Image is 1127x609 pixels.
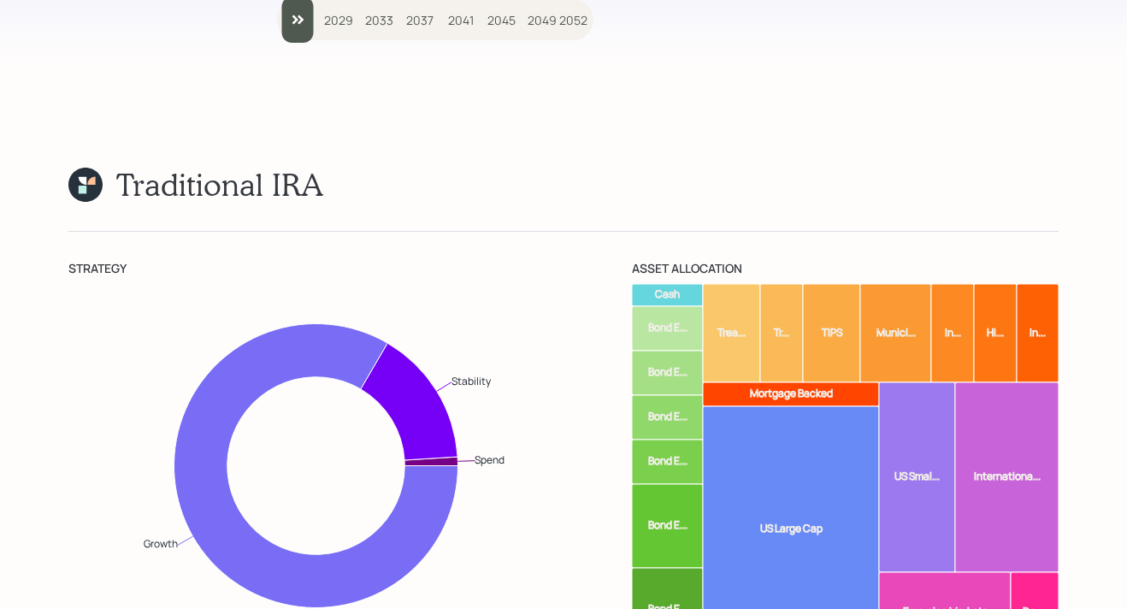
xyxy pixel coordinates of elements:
h1: Traditional IRA [116,166,322,203]
div: Asset Allocation [632,259,1059,277]
div: Strategy [68,259,563,277]
text: Growth [144,536,178,551]
text: Spend [475,452,504,467]
text: Stability [451,374,492,388]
